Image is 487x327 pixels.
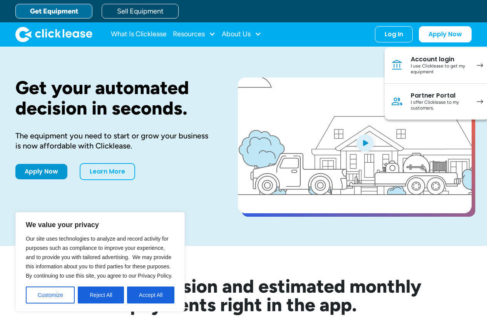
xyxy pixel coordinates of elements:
div: I use Clicklease to get my equipment [411,63,469,75]
a: What Is Clicklease [111,27,167,42]
div: Resources [173,27,216,42]
img: Clicklease logo [15,27,92,42]
div: Partner Portal [411,92,469,99]
img: arrow [477,99,483,104]
a: open lightbox [238,78,472,213]
div: Log In [385,30,403,38]
a: Apply Now [15,164,67,179]
div: The equipment you need to start or grow your business is now affordable with Clicklease. [15,131,213,151]
img: arrow [477,63,483,67]
a: Apply Now [419,26,472,42]
button: Customize [26,287,75,303]
span: Our site uses technologies to analyze and record activity for purposes such as compliance to impr... [26,236,172,279]
h1: Get your automated decision in seconds. [15,78,213,118]
button: Accept All [127,287,174,303]
img: Person icon [391,95,403,108]
div: We value your privacy [15,212,185,312]
img: Bank icon [391,59,403,71]
button: Reject All [78,287,124,303]
div: About Us [222,27,261,42]
img: Blue play button logo on a light blue circular background [355,132,375,153]
div: Account login [411,56,469,63]
a: Sell Equipment [102,4,179,19]
div: I offer Clicklease to my customers. [411,99,469,111]
p: We value your privacy [26,220,174,229]
a: home [15,27,92,42]
a: Get Equipment [15,4,92,19]
h2: See your decision and estimated monthly payments right in the app. [28,277,459,314]
a: Learn More [80,163,135,180]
